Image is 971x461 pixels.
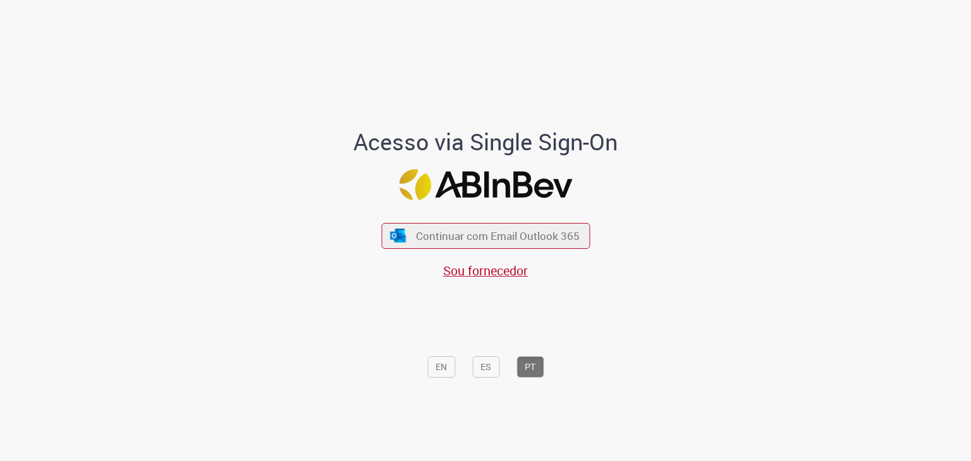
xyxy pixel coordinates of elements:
[443,262,528,279] a: Sou fornecedor
[427,356,455,378] button: EN
[516,356,544,378] button: PT
[389,229,407,242] img: ícone Azure/Microsoft 360
[310,129,661,155] h1: Acesso via Single Sign-On
[381,223,590,249] button: ícone Azure/Microsoft 360 Continuar com Email Outlook 365
[399,169,572,200] img: Logo ABInBev
[472,356,499,378] button: ES
[416,229,580,243] span: Continuar com Email Outlook 365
